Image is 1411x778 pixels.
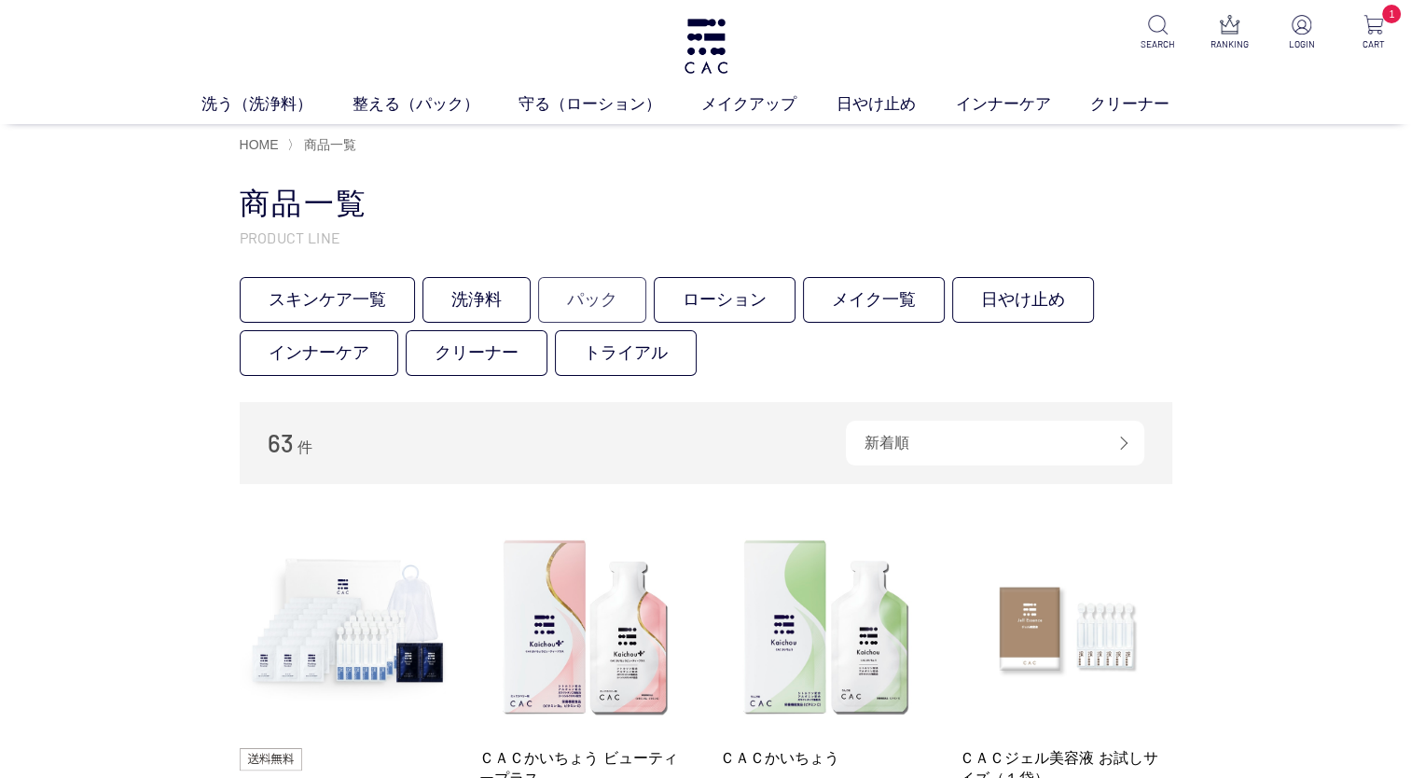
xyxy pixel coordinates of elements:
a: 守る（ローション） [519,92,701,117]
span: 件 [297,439,312,455]
span: 商品一覧 [304,137,356,152]
a: 整える（パック） [353,92,519,117]
a: トライアル [555,330,697,376]
a: インナーケア [240,330,398,376]
a: RANKING [1207,15,1252,51]
a: LOGIN [1279,15,1324,51]
span: 1 [1382,5,1401,23]
img: ＣＡＣジェル美容液 お試しサイズ（１袋） [960,521,1172,734]
h1: 商品一覧 [240,184,1172,224]
p: CART [1350,37,1396,51]
p: RANKING [1207,37,1252,51]
a: 洗う（洗浄料） [201,92,353,117]
li: 〉 [287,136,361,154]
a: 1 CART [1350,15,1396,51]
a: メイクアップ [701,92,837,117]
img: ＣＡＣトライアルセット [240,521,452,734]
a: スキンケア一覧 [240,277,415,323]
img: ＣＡＣかいちょう ビューティープラス [479,521,692,734]
span: 63 [268,428,294,457]
img: 送料無料 [240,748,303,771]
a: パック [538,277,646,323]
a: クリーナー [1090,92,1210,117]
a: メイク一覧 [803,277,945,323]
a: インナーケア [956,92,1091,117]
a: 洗浄料 [422,277,531,323]
p: PRODUCT LINE [240,228,1172,247]
a: SEARCH [1135,15,1181,51]
a: クリーナー [406,330,547,376]
p: SEARCH [1135,37,1181,51]
a: 日やけ止め [837,92,956,117]
a: 日やけ止め [952,277,1094,323]
a: HOME [240,137,279,152]
img: logo [682,19,730,74]
div: 新着順 [846,421,1144,465]
a: ＣＡＣかいちょう [720,748,933,768]
img: ＣＡＣかいちょう [720,521,933,734]
a: 商品一覧 [300,137,356,152]
p: LOGIN [1279,37,1324,51]
a: ローション [654,277,795,323]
